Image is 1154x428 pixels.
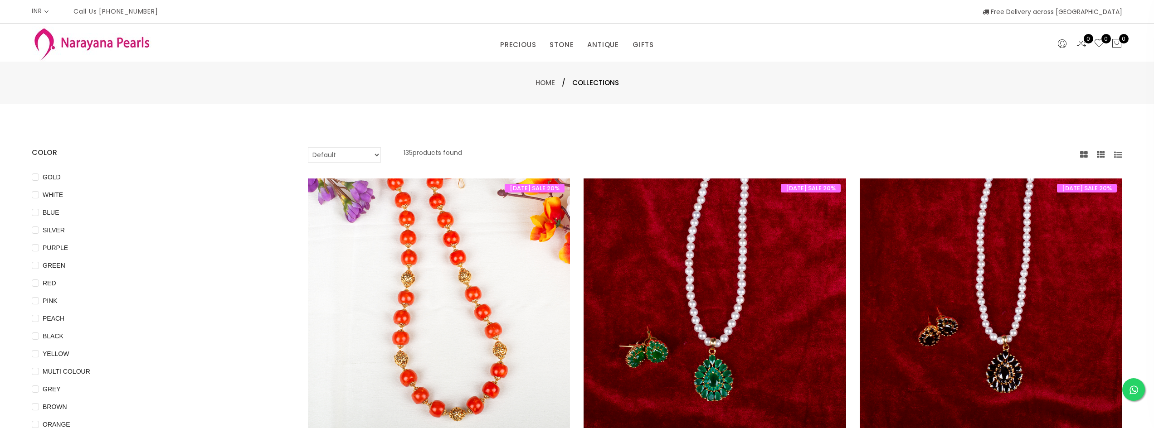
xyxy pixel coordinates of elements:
a: 0 [1076,38,1087,50]
span: 0 [1119,34,1129,43]
span: BROWN [39,402,71,412]
a: 0 [1094,38,1105,50]
span: WHITE [39,190,67,200]
p: Call Us [PHONE_NUMBER] [73,8,158,14]
span: MULTI COLOUR [39,366,94,376]
span: PURPLE [39,243,72,253]
span: 0 [1101,34,1111,43]
span: [DATE] SALE 20% [505,184,565,192]
span: [DATE] SALE 20% [1057,184,1117,192]
a: GIFTS [633,38,654,52]
p: 135 products found [404,147,462,163]
span: GREY [39,384,64,394]
span: PINK [39,296,61,306]
span: [DATE] SALE 20% [781,184,841,192]
span: RED [39,278,60,288]
span: SILVER [39,225,68,235]
span: 0 [1084,34,1093,43]
span: / [562,77,565,88]
button: 0 [1111,38,1122,50]
h4: COLOR [32,147,281,158]
a: ANTIQUE [587,38,619,52]
a: PRECIOUS [500,38,536,52]
span: Free Delivery across [GEOGRAPHIC_DATA] [983,7,1122,16]
a: Home [536,78,555,87]
span: YELLOW [39,349,73,359]
span: GOLD [39,172,64,182]
span: GREEN [39,260,69,270]
span: Collections [572,77,619,88]
a: STONE [550,38,574,52]
span: BLUE [39,207,63,217]
span: BLACK [39,331,67,341]
span: PEACH [39,313,68,323]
